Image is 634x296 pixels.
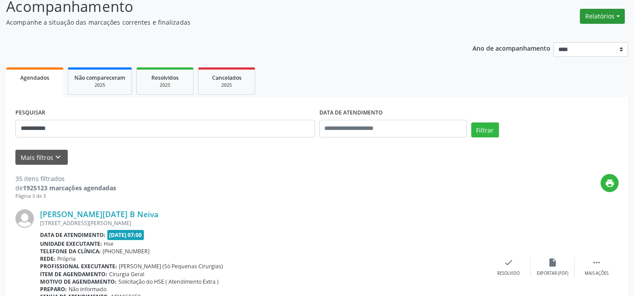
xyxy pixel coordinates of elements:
span: Não compareceram [74,74,125,81]
a: [PERSON_NAME][DATE] B Neiva [40,209,158,219]
div: [STREET_ADDRESS][PERSON_NAME] [40,219,487,227]
b: Item de agendamento: [40,270,107,278]
span: [PHONE_NUMBER] [103,248,150,255]
i: insert_drive_file [548,258,557,267]
span: [PERSON_NAME] (Só Pequenas Cirurgias) [119,263,223,270]
button: print [601,174,619,192]
i: print [605,178,615,188]
span: [DATE] 07:00 [107,230,144,240]
div: 2025 [205,82,249,89]
i: keyboard_arrow_down [53,152,63,162]
i:  [592,258,601,267]
div: de [15,183,116,192]
span: Não informado [69,285,106,293]
div: Mais ações [585,270,608,277]
p: Ano de acompanhamento [473,42,550,53]
div: 35 itens filtrados [15,174,116,183]
b: Telefone da clínica: [40,248,101,255]
b: Rede: [40,255,55,263]
button: Relatórios [580,9,625,24]
b: Data de atendimento: [40,231,106,239]
b: Motivo de agendamento: [40,278,117,285]
div: 2025 [143,82,187,89]
img: img [15,209,34,228]
span: Hse [104,240,114,248]
span: Cirurgia Geral [109,270,144,278]
i: check [504,258,513,267]
button: Mais filtroskeyboard_arrow_down [15,150,68,165]
div: 2025 [74,82,125,89]
span: Resolvidos [151,74,179,81]
div: Resolvido [497,270,520,277]
label: DATA DE ATENDIMENTO [319,106,383,120]
span: Agendados [20,74,49,81]
div: Página 3 de 3 [15,192,116,200]
b: Profissional executante: [40,263,117,270]
strong: 1925123 marcações agendadas [23,184,116,192]
label: PESQUISAR [15,106,45,120]
p: Acompanhe a situação das marcações correntes e finalizadas [6,18,441,27]
span: Solicitação do HSE ( Atendimento Extra ) [118,278,219,285]
b: Preparo: [40,285,67,293]
button: Filtrar [471,122,499,137]
span: Própria [57,255,76,263]
span: Cancelados [212,74,242,81]
b: Unidade executante: [40,240,102,248]
div: Exportar (PDF) [537,270,568,277]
